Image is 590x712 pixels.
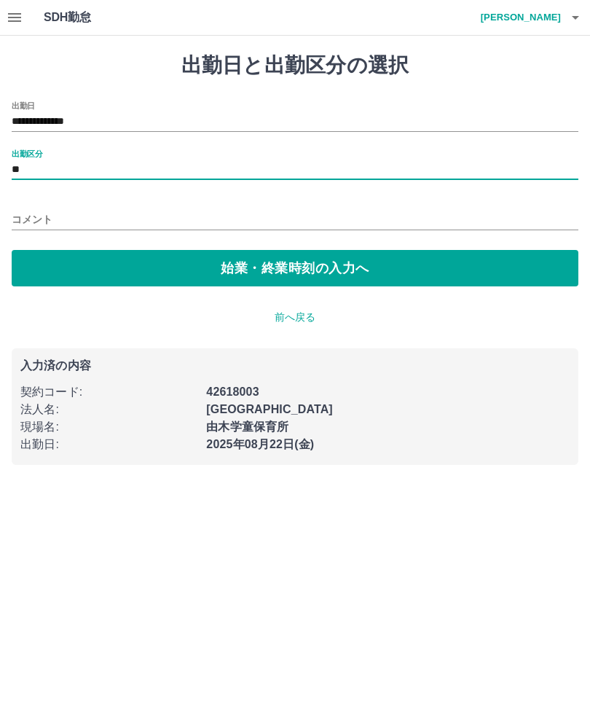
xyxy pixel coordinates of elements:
b: [GEOGRAPHIC_DATA] [206,403,333,415]
label: 出勤区分 [12,148,42,159]
p: 現場名 : [20,418,197,436]
button: 始業・終業時刻の入力へ [12,250,578,286]
b: 由木学童保育所 [206,420,288,433]
p: 出勤日 : [20,436,197,453]
h1: 出勤日と出勤区分の選択 [12,53,578,78]
label: 出勤日 [12,100,35,111]
p: 法人名 : [20,401,197,418]
p: 前へ戻る [12,310,578,325]
p: 契約コード : [20,383,197,401]
b: 2025年08月22日(金) [206,438,314,450]
p: 入力済の内容 [20,360,570,372]
b: 42618003 [206,386,259,398]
